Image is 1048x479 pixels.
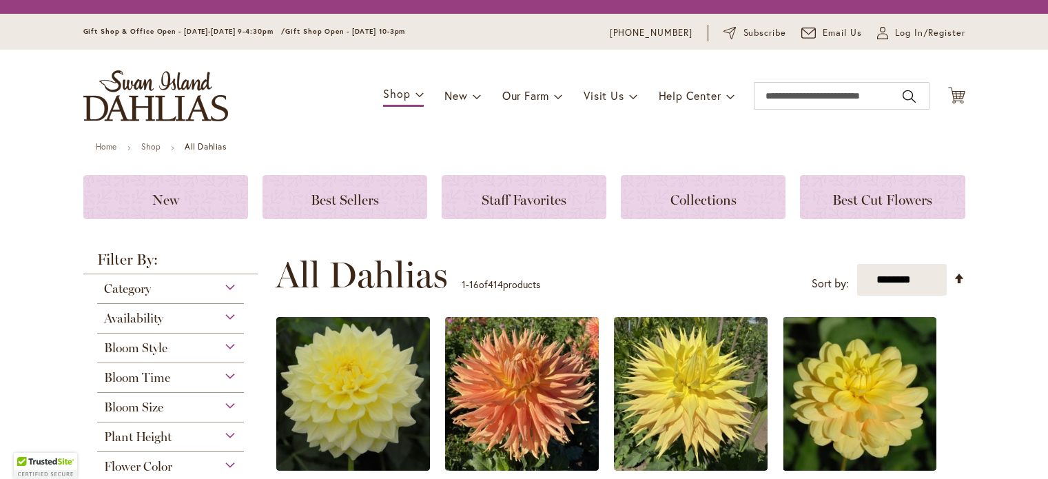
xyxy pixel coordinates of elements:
[104,281,151,296] span: Category
[783,317,936,471] img: AHOY MATEY
[445,317,599,471] img: AC BEN
[469,278,479,291] span: 16
[83,252,258,274] strong: Filter By:
[104,400,163,415] span: Bloom Size
[263,175,427,219] a: Best Sellers
[96,141,117,152] a: Home
[723,26,786,40] a: Subscribe
[621,175,785,219] a: Collections
[276,254,448,296] span: All Dahlias
[482,192,566,208] span: Staff Favorites
[502,88,549,103] span: Our Farm
[83,175,248,219] a: New
[104,311,163,326] span: Availability
[83,70,228,121] a: store logo
[832,192,932,208] span: Best Cut Flowers
[462,278,466,291] span: 1
[584,88,624,103] span: Visit Us
[104,459,172,474] span: Flower Color
[488,278,503,291] span: 414
[895,26,965,40] span: Log In/Register
[276,460,430,473] a: A-Peeling
[783,460,936,473] a: AHOY MATEY
[444,88,467,103] span: New
[185,141,227,152] strong: All Dahlias
[152,192,179,208] span: New
[877,26,965,40] a: Log In/Register
[610,26,693,40] a: [PHONE_NUMBER]
[276,317,430,471] img: A-Peeling
[903,85,915,108] button: Search
[614,460,768,473] a: AC Jeri
[670,192,737,208] span: Collections
[14,453,77,479] div: TrustedSite Certified
[659,88,721,103] span: Help Center
[445,460,599,473] a: AC BEN
[800,175,965,219] a: Best Cut Flowers
[442,175,606,219] a: Staff Favorites
[104,429,172,445] span: Plant Height
[285,27,405,36] span: Gift Shop Open - [DATE] 10-3pm
[141,141,161,152] a: Shop
[462,274,540,296] p: - of products
[743,26,787,40] span: Subscribe
[83,27,286,36] span: Gift Shop & Office Open - [DATE]-[DATE] 9-4:30pm /
[614,317,768,471] img: AC Jeri
[311,192,379,208] span: Best Sellers
[812,271,849,296] label: Sort by:
[801,26,862,40] a: Email Us
[383,86,410,101] span: Shop
[104,370,170,385] span: Bloom Time
[823,26,862,40] span: Email Us
[104,340,167,356] span: Bloom Style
